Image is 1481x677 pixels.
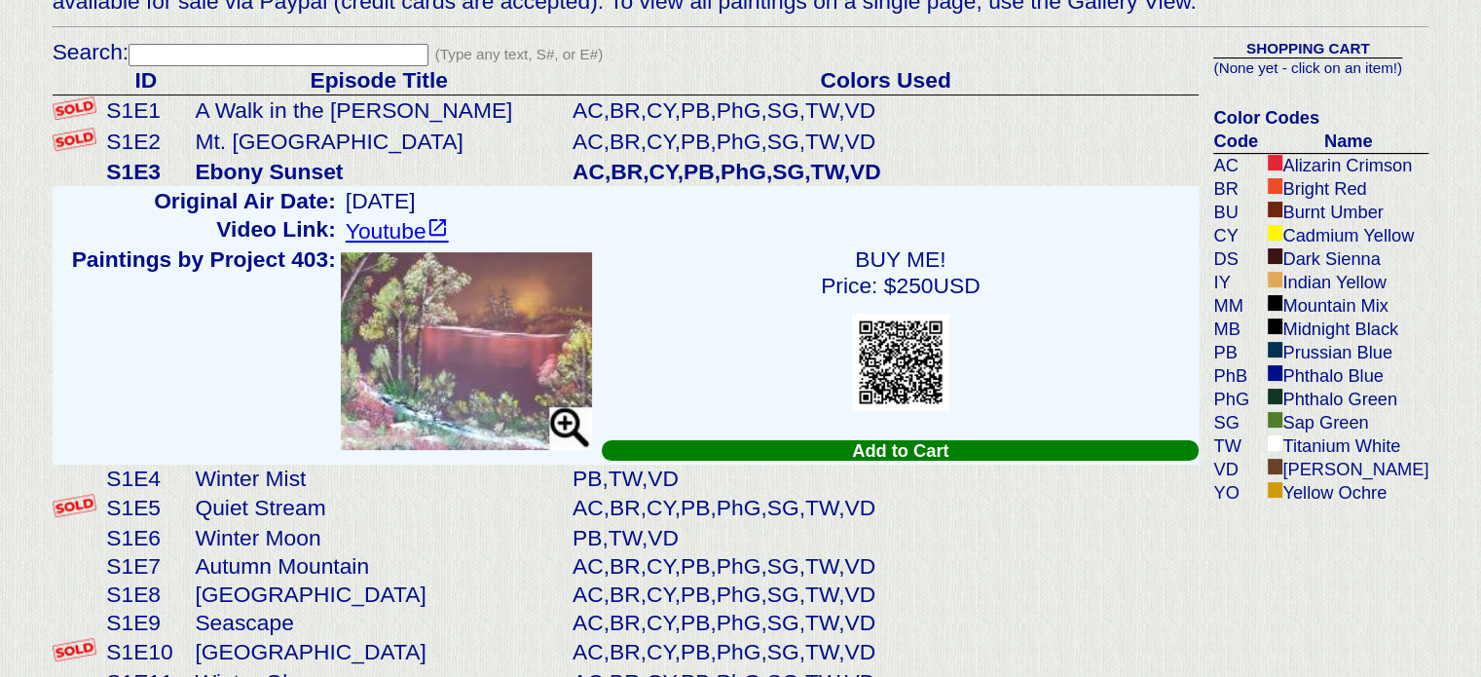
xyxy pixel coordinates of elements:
td: Winter Moon [190,524,568,552]
img: ImgSvc.ashx [341,252,593,450]
td: PhG [1213,388,1263,411]
td: Bright Red [1263,177,1428,201]
a: Youtube [346,218,449,244]
div: Price: [602,273,1199,299]
td: Titanium White [1263,434,1428,458]
th: Name [1263,130,1428,154]
td: SG [1213,411,1263,434]
td: AC,BR,CY,PB,PhG,SG,TW,VD [568,609,1199,637]
th: Colors Used [568,66,1199,95]
td: AC,BR,CY,PB,PhG,SG,TW,VD [568,637,1199,668]
img: sold-38.png [53,638,97,661]
td: Prussian Blue [1263,341,1428,364]
td: Burnt Umber [1263,201,1428,224]
td: PB [1213,341,1263,364]
button: Add to Cart [602,440,1199,461]
td: Midnight Black [1263,318,1428,341]
td: Ebony Sunset [190,158,568,186]
td: CY [1213,224,1263,247]
td: PhB [1213,364,1263,388]
td: PB,TW,VD [568,465,1199,493]
th: Color Codes [1213,106,1428,130]
div: BUY ME! [602,246,1199,273]
td: Mt. [GEOGRAPHIC_DATA] [190,127,568,158]
td: [GEOGRAPHIC_DATA] [190,581,568,609]
td: S1E5 [101,493,190,524]
th: Code [1213,130,1263,154]
td: Indian Yellow [1263,271,1428,294]
td: AC,BR,CY,PB,PhG,SG,TW,VD [568,581,1199,609]
td: MB [1213,318,1263,341]
td: AC,BR,CY,PB,PhG,SG,TW,VD [568,127,1199,158]
td: MM [1213,294,1263,318]
td: AC [1213,154,1263,178]
td: DS [1213,247,1263,271]
td: Mountain Mix [1263,294,1428,318]
td: Paintings by Project 403: [72,245,341,464]
td: Winter Mist [190,465,568,493]
td: BR [1213,177,1263,201]
th: SHOPPING CART [1213,39,1401,58]
td: S1E7 [101,552,190,581]
img: ImgSvc.ashx [852,314,949,411]
td: S1E6 [101,524,190,552]
td: AC,BR,CY,PB,PhG,SG,TW,VD [568,94,1199,127]
img: sold-38.png [53,494,97,517]
td: S1E10 [101,637,190,668]
td: Phthalo Blue [1263,364,1428,388]
td: Sap Green [1263,411,1428,434]
td: [GEOGRAPHIC_DATA] [190,637,568,668]
td: YO [1213,481,1263,505]
td: AC,BR,CY,PB,PhG,SG,TW,VD [568,158,1199,186]
span: $ USD [884,273,981,298]
td: Original Air Date: [72,187,341,215]
td: Cadmium Yellow [1263,224,1428,247]
th: ID [101,66,190,95]
td: AC,BR,CY,PB,PhG,SG,TW,VD [568,552,1199,581]
td: S1E1 [101,94,190,127]
td: [PERSON_NAME] [1263,458,1428,481]
td: Yellow Ochre [1263,481,1428,505]
td: Seascape [190,609,568,637]
td: BU [1213,201,1263,224]
th: Episode Title [190,66,568,95]
td: S1E8 [101,581,190,609]
td: Phthalo Green [1263,388,1428,411]
td: S1E9 [101,609,190,637]
td: S1E3 [101,158,190,186]
td: Autumn Mountain [190,552,568,581]
td: TW [1213,434,1263,458]
td: PB,TW,VD [568,524,1199,552]
td: AC,BR,CY,PB,PhG,SG,TW,VD [568,493,1199,524]
img: sold-38.png [53,128,97,151]
td: S1E2 [101,127,190,158]
div: Search: [53,39,1429,66]
span: 250 [896,273,933,298]
td: S1E4 [101,465,190,493]
img: sold-38.png [53,96,97,120]
span: (Type any text, S#, or E#) [435,46,603,62]
td: VD [1213,458,1263,481]
td: [DATE] [341,187,1200,215]
td: Quiet Stream [190,493,568,524]
td: Dark Sienna [1263,247,1428,271]
td: Video Link: [72,215,341,245]
td: (None yet - click on an item!) [1213,58,1401,78]
td: Alizarin Crimson [1263,154,1428,178]
td: IY [1213,271,1263,294]
td: A Walk in the [PERSON_NAME] [190,94,568,127]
